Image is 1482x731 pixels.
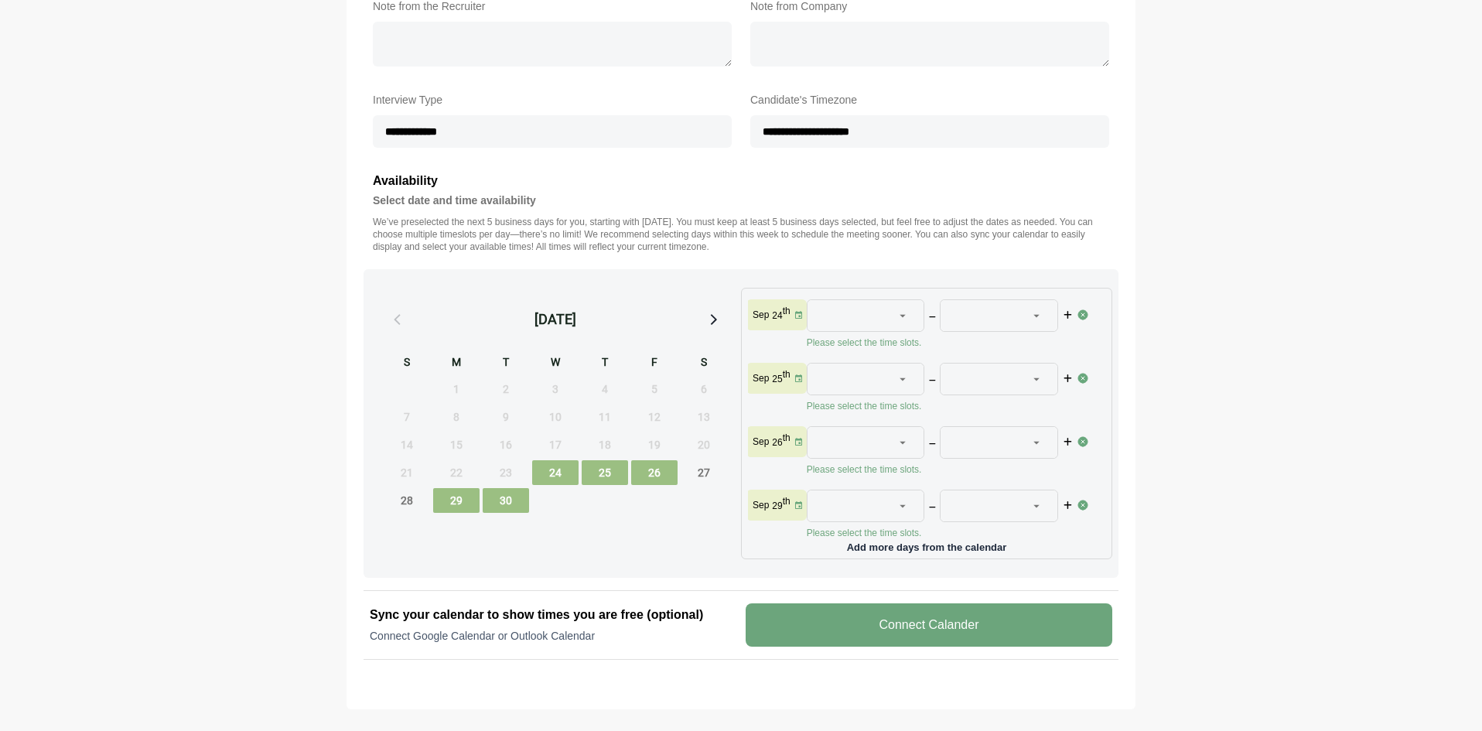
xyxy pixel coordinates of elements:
div: S [384,354,430,374]
span: Monday, September 29, 2025 [433,488,480,513]
span: Monday, September 22, 2025 [433,460,480,485]
span: Tuesday, September 2, 2025 [483,377,529,401]
span: Saturday, September 20, 2025 [681,432,727,457]
strong: 25 [772,374,782,384]
strong: 24 [772,310,782,321]
strong: 29 [772,500,782,511]
span: Thursday, September 4, 2025 [582,377,628,401]
span: Sunday, September 7, 2025 [384,405,430,429]
sup: th [783,369,791,380]
span: Sunday, September 14, 2025 [384,432,430,457]
div: S [681,354,727,374]
label: Interview Type [373,91,732,109]
span: Wednesday, September 10, 2025 [532,405,579,429]
span: Thursday, September 11, 2025 [582,405,628,429]
p: Please select the time slots. [807,400,1077,412]
span: Monday, September 15, 2025 [433,432,480,457]
div: [DATE] [534,309,576,330]
span: Tuesday, September 30, 2025 [483,488,529,513]
span: Monday, September 8, 2025 [433,405,480,429]
span: Saturday, September 13, 2025 [681,405,727,429]
span: Tuesday, September 23, 2025 [483,460,529,485]
h4: Select date and time availability [373,191,1109,210]
span: Saturday, September 6, 2025 [681,377,727,401]
p: We’ve preselected the next 5 business days for you, starting with [DATE]. You must keep at least ... [373,216,1109,253]
div: F [631,354,678,374]
span: Friday, September 26, 2025 [631,460,678,485]
div: T [483,354,529,374]
span: Friday, September 5, 2025 [631,377,678,401]
span: Friday, September 19, 2025 [631,432,678,457]
span: Monday, September 1, 2025 [433,377,480,401]
p: Sep [753,436,769,448]
p: Connect Google Calendar or Outlook Calendar [370,628,736,644]
sup: th [783,496,791,507]
span: Tuesday, September 9, 2025 [483,405,529,429]
sup: th [783,432,791,443]
div: T [582,354,628,374]
span: Tuesday, September 16, 2025 [483,432,529,457]
strong: 26 [772,437,782,448]
span: Saturday, September 27, 2025 [681,460,727,485]
label: Candidate's Timezone [750,91,1109,109]
sup: th [783,306,791,316]
p: Please select the time slots. [807,336,1077,349]
span: Thursday, September 25, 2025 [582,460,628,485]
p: Add more days from the calendar [748,536,1105,552]
h3: Availability [373,171,1109,191]
p: Please select the time slots. [807,527,1077,539]
p: Sep [753,499,769,511]
v-button: Connect Calander [746,603,1112,647]
p: Sep [753,309,769,321]
span: Wednesday, September 24, 2025 [532,460,579,485]
p: Sep [753,372,769,384]
span: Wednesday, September 3, 2025 [532,377,579,401]
span: Thursday, September 18, 2025 [582,432,628,457]
div: M [433,354,480,374]
div: W [532,354,579,374]
span: Sunday, September 28, 2025 [384,488,430,513]
span: Friday, September 12, 2025 [631,405,678,429]
span: Wednesday, September 17, 2025 [532,432,579,457]
p: Please select the time slots. [807,463,1077,476]
span: Sunday, September 21, 2025 [384,460,430,485]
h2: Sync your calendar to show times you are free (optional) [370,606,736,624]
